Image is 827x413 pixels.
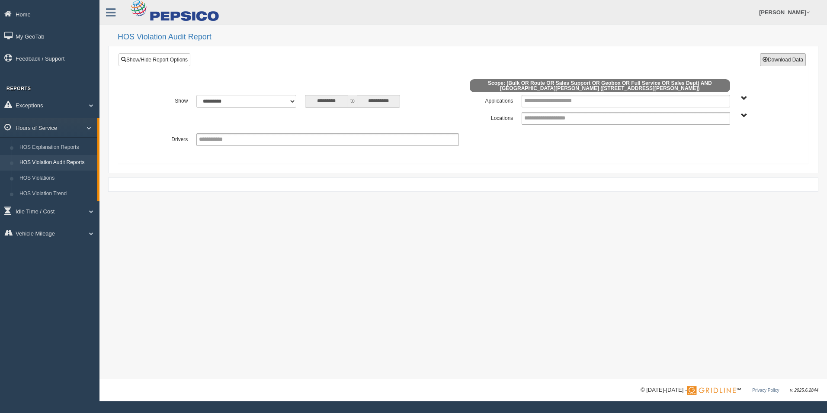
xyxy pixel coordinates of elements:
a: HOS Violation Audit Reports [16,155,97,171]
a: HOS Violation Trend [16,186,97,202]
h2: HOS Violation Audit Report [118,33,818,42]
a: HOS Explanation Reports [16,140,97,155]
a: Show/Hide Report Options [119,53,190,66]
label: Locations [463,112,517,123]
img: Gridline [687,386,736,395]
label: Applications [463,95,517,105]
span: Scope: (Bulk OR Route OR Sales Support OR Geobox OR Full Service OR Sales Dept) AND [GEOGRAPHIC_D... [470,79,730,92]
label: Drivers [138,133,192,144]
a: Privacy Policy [752,388,779,393]
div: © [DATE]-[DATE] - ™ [641,386,818,395]
label: Show [138,95,192,105]
a: HOS Violations [16,171,97,186]
span: to [348,95,357,108]
span: v. 2025.6.2844 [790,388,818,393]
button: Download Data [760,53,806,66]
